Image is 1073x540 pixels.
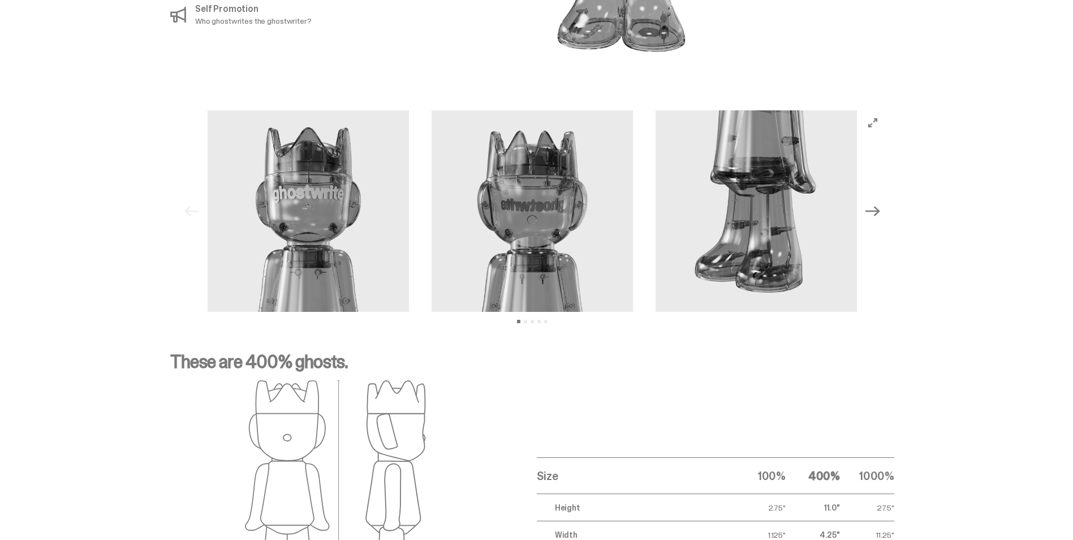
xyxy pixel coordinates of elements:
[866,116,880,130] button: View full-screen
[537,458,731,494] th: Size
[731,494,786,521] td: 2.75"
[656,110,857,312] img: ghostwrite_Two_Media_3.png
[524,320,527,323] button: View slide 2
[531,320,534,323] button: View slide 3
[170,353,894,380] p: These are 400% ghosts.
[537,320,541,323] button: View slide 4
[786,458,840,494] th: 400%
[840,494,894,521] td: 27.5"
[195,5,312,14] p: Self Promotion
[860,199,885,224] button: Next
[537,494,731,521] td: Height
[195,17,312,25] p: Who ghostwrites the ghostwriter?
[731,458,786,494] th: 100%
[208,110,409,312] img: ghostwrite_Two_Media_1.png
[544,320,548,323] button: View slide 5
[517,320,520,323] button: View slide 1
[432,110,633,312] img: ghostwrite_Two_Media_2.png
[840,458,894,494] th: 1000%
[786,494,840,521] td: 11.0"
